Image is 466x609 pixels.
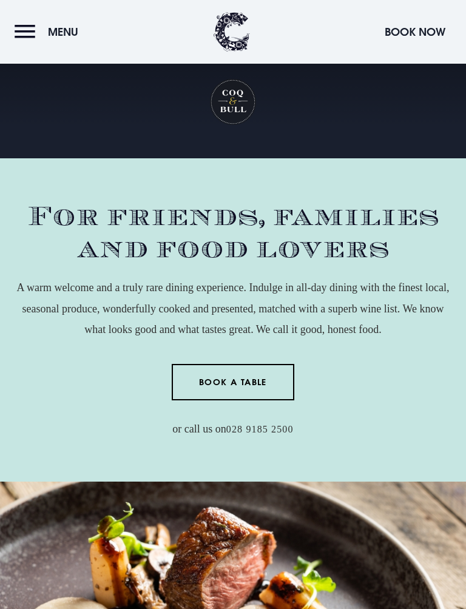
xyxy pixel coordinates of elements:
[15,419,451,439] p: or call us on
[48,25,78,39] span: Menu
[172,364,295,400] a: Book a Table
[15,277,451,340] p: A warm welcome and a truly rare dining experience. Indulge in all-day dining with the finest loca...
[379,19,451,45] button: Book Now
[15,19,84,45] button: Menu
[210,79,257,126] h1: Coq & Bull
[214,12,250,52] img: Clandeboye Lodge
[226,424,294,436] a: 028 9185 2500
[15,201,451,265] h2: For friends, families and food lovers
